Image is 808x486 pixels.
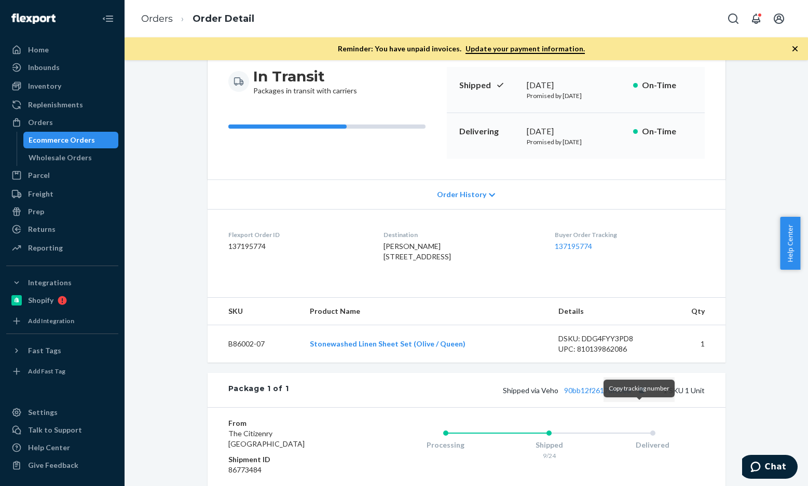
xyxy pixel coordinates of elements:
img: Flexport logo [11,13,56,24]
button: Give Feedback [6,457,118,474]
div: Parcel [28,170,50,180]
div: Replenishments [28,100,83,110]
a: Ecommerce Orders [23,132,119,148]
th: Qty [664,298,725,325]
button: Close Navigation [98,8,118,29]
div: [DATE] [527,79,625,91]
p: Shipped [459,79,518,91]
a: Inbounds [6,59,118,76]
div: Fast Tags [28,345,61,356]
p: On-Time [642,79,692,91]
dt: Destination [384,230,538,239]
div: Returns [28,224,56,234]
span: Shipped via Veho [503,386,649,395]
span: [PERSON_NAME] [STREET_ADDRESS] [384,242,451,261]
a: Help Center [6,439,118,456]
a: Parcel [6,167,118,184]
a: Update your payment information. [465,44,585,54]
div: Processing [394,440,498,450]
div: Shipped [497,440,601,450]
a: Settings [6,404,118,421]
ol: breadcrumbs [133,4,263,34]
span: The Citizenry [GEOGRAPHIC_DATA] [228,429,305,448]
a: 90bb12f2617dfc5ed [564,386,631,395]
a: Replenishments [6,96,118,113]
th: Product Name [302,298,550,325]
div: Wholesale Orders [29,152,92,163]
div: 9/24 [497,451,601,460]
div: Orders [28,117,53,128]
dd: 137195774 [228,241,367,252]
h3: In Transit [253,67,357,86]
th: SKU [208,298,302,325]
th: Details [550,298,664,325]
button: Open account menu [769,8,789,29]
td: 1 [664,325,725,363]
div: Home [28,45,49,55]
p: On-Time [642,126,692,137]
div: Reporting [28,243,63,253]
div: Settings [28,407,58,418]
div: Give Feedback [28,460,78,470]
a: Home [6,41,118,58]
div: Integrations [28,277,72,288]
a: Reporting [6,240,118,256]
div: Package 1 of 1 [228,383,289,397]
div: Add Fast Tag [28,367,65,376]
a: Add Fast Tag [6,363,118,380]
button: Open Search Box [723,8,744,29]
button: Talk to Support [6,422,118,438]
div: Add Integration [28,316,74,325]
dt: Flexport Order ID [228,230,367,239]
a: Stonewashed Linen Sheet Set (Olive / Queen) [310,339,465,348]
a: Orders [6,114,118,131]
button: Open notifications [746,8,766,29]
div: [DATE] [527,126,625,137]
dd: 86773484 [228,465,352,475]
dt: From [228,418,352,428]
a: Add Integration [6,313,118,329]
button: Integrations [6,274,118,291]
div: Talk to Support [28,425,82,435]
div: Help Center [28,442,70,453]
a: Shopify [6,292,118,309]
div: 1 SKU 1 Unit [289,383,704,397]
a: Inventory [6,78,118,94]
a: Orders [141,13,173,24]
dt: Shipment ID [228,454,352,465]
div: Ecommerce Orders [29,135,95,145]
div: Delivered [601,440,705,450]
span: Copy tracking number [609,384,669,392]
div: Shopify [28,295,53,306]
a: Returns [6,221,118,238]
div: DSKU: DDG4FYY3PD8 [558,334,656,344]
iframe: Opens a widget where you can chat to one of our agents [742,455,798,481]
div: UPC: 810139862086 [558,344,656,354]
a: Wholesale Orders [23,149,119,166]
div: Freight [28,189,53,199]
button: Help Center [780,217,800,270]
div: Packages in transit with carriers [253,67,357,96]
a: Prep [6,203,118,220]
a: Freight [6,186,118,202]
div: Inbounds [28,62,60,73]
div: Inventory [28,81,61,91]
td: B86002-07 [208,325,302,363]
dt: Buyer Order Tracking [555,230,704,239]
p: Promised by [DATE] [527,137,625,146]
p: Delivering [459,126,518,137]
a: Order Detail [193,13,254,24]
p: Reminder: You have unpaid invoices. [338,44,585,54]
a: 137195774 [555,242,592,251]
p: Promised by [DATE] [527,91,625,100]
button: Fast Tags [6,342,118,359]
div: Prep [28,206,44,217]
span: Order History [437,189,486,200]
